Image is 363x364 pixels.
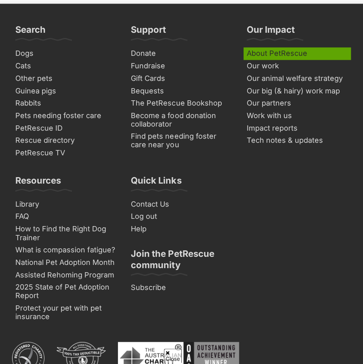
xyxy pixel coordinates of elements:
a: About PetRescue [243,47,351,60]
a: PetRescue ID [12,122,120,135]
a: Our big (& hairy) work map [243,85,351,97]
a: Work with us [243,110,351,122]
span: Close [164,349,182,363]
h3: Support [131,24,166,40]
a: Rescue directory [12,134,120,147]
a: Guinea pigs [12,85,120,97]
a: Rabbits [12,97,120,110]
h3: Quick Links [131,175,181,191]
a: Subscribe [128,281,235,294]
a: How to Find the Right Dog Trainer [12,223,120,243]
a: PetRescue TV [12,147,120,159]
a: 2025 State of Pet Adoption Report [12,281,120,301]
a: Other pets [12,72,120,85]
a: Bequests [128,85,235,97]
a: Cats [12,60,120,72]
a: Impact reports [243,122,351,135]
a: Donate [128,47,235,60]
a: What is compassion fatigue? [12,243,120,256]
h3: Resources [15,175,61,191]
a: Library [12,198,120,211]
h3: Search [15,24,46,40]
a: Our work [243,60,351,72]
a: Dogs [12,47,120,60]
h3: Join the PetRescue community [131,248,232,275]
a: Tech notes & updates [243,134,351,147]
a: Help [128,223,235,235]
a: Find pets needing foster care near you [128,130,235,151]
a: Log out [128,210,235,223]
a: The PetRescue Bookshop [128,97,235,110]
a: Our partners [243,97,351,110]
a: Fundraise [128,60,235,72]
a: Contact Us [128,198,235,211]
a: National Pet Adoption Month [12,256,120,269]
a: Protect your pet with pet insurance [12,302,120,322]
a: Pets needing foster care [12,110,120,122]
a: Gift Cards [128,72,235,85]
a: Our animal welfare strategy [243,72,351,85]
h3: Our Impact [247,24,295,40]
a: Assisted Rehoming Program [12,269,120,281]
a: Become a food donation collaborator [128,110,235,130]
a: FAQ [12,210,120,223]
